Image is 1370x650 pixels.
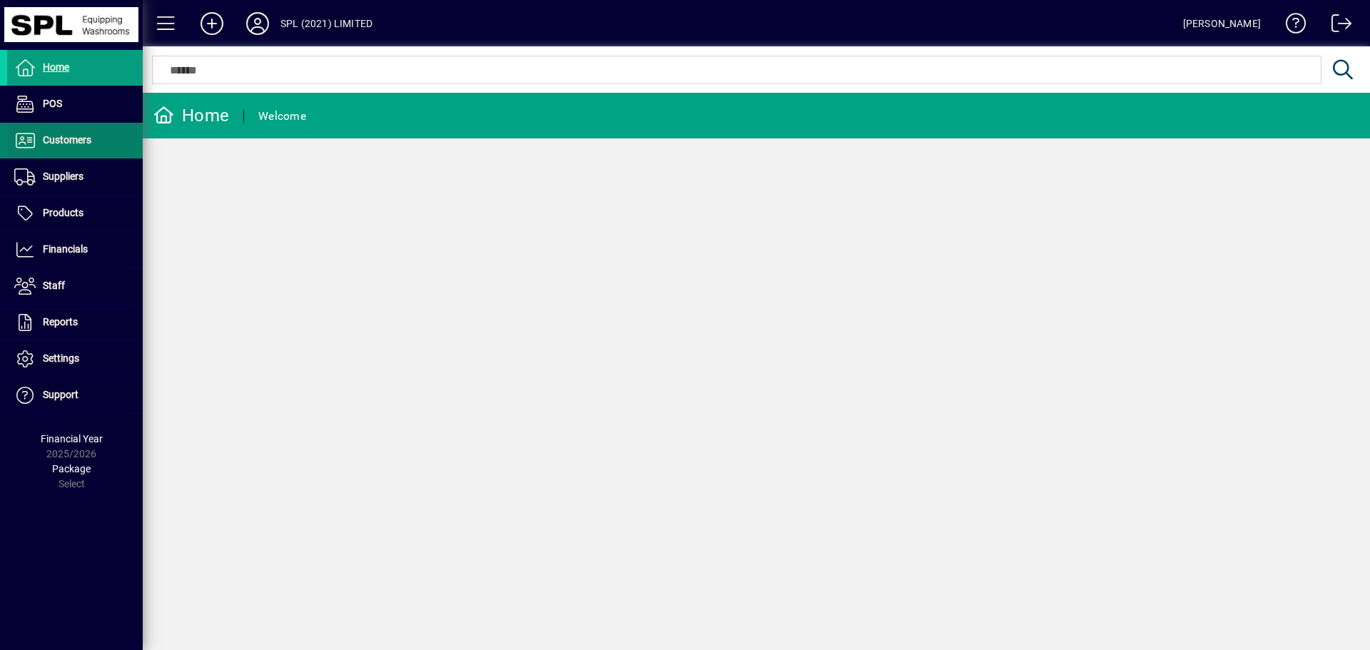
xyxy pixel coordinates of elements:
a: Financials [7,232,143,268]
button: Add [189,11,235,36]
a: POS [7,86,143,122]
span: Reports [43,316,78,327]
span: POS [43,98,62,109]
span: Settings [43,352,79,364]
a: Support [7,377,143,413]
div: [PERSON_NAME] [1183,12,1261,35]
span: Products [43,207,83,218]
a: Logout [1321,3,1352,49]
span: Customers [43,134,91,146]
button: Profile [235,11,280,36]
a: Customers [7,123,143,158]
div: Welcome [258,105,306,128]
a: Reports [7,305,143,340]
a: Settings [7,341,143,377]
span: Package [52,463,91,474]
span: Suppliers [43,171,83,182]
a: Suppliers [7,159,143,195]
span: Support [43,389,78,400]
span: Financials [43,243,88,255]
div: SPL (2021) LIMITED [280,12,372,35]
div: Home [153,104,229,127]
span: Staff [43,280,65,291]
a: Staff [7,268,143,304]
a: Knowledge Base [1275,3,1306,49]
span: Home [43,61,69,73]
span: Financial Year [41,433,103,445]
a: Products [7,195,143,231]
